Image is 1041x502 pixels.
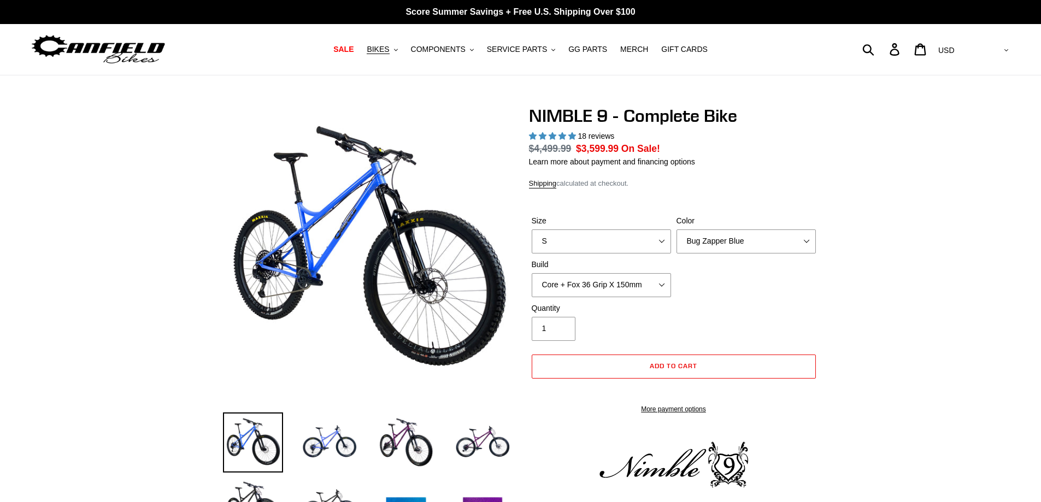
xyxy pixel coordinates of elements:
[529,105,819,126] h1: NIMBLE 9 - Complete Bike
[328,42,359,57] a: SALE
[677,215,816,227] label: Color
[376,412,436,473] img: Load image into Gallery viewer, NIMBLE 9 - Complete Bike
[615,42,654,57] a: MERCH
[405,42,479,57] button: COMPONENTS
[578,132,614,140] span: 18 reviews
[529,178,819,189] div: calculated at checkout.
[452,412,513,473] img: Load image into Gallery viewer, NIMBLE 9 - Complete Bike
[532,404,816,414] a: More payment options
[532,355,816,379] button: Add to cart
[299,412,360,473] img: Load image into Gallery viewer, NIMBLE 9 - Complete Bike
[529,132,578,140] span: 4.89 stars
[333,45,354,54] span: SALE
[30,32,167,67] img: Canfield Bikes
[529,157,695,166] a: Learn more about payment and financing options
[411,45,466,54] span: COMPONENTS
[576,143,619,154] span: $3,599.99
[529,179,557,188] a: Shipping
[367,45,389,54] span: BIKES
[563,42,613,57] a: GG PARTS
[487,45,547,54] span: SERVICE PARTS
[650,362,697,370] span: Add to cart
[223,412,283,473] img: Load image into Gallery viewer, NIMBLE 9 - Complete Bike
[656,42,713,57] a: GIFT CARDS
[532,303,671,314] label: Quantity
[532,259,671,270] label: Build
[568,45,607,54] span: GG PARTS
[529,143,572,154] s: $4,499.99
[621,141,660,156] span: On Sale!
[532,215,671,227] label: Size
[481,42,561,57] button: SERVICE PARTS
[868,37,896,61] input: Search
[620,45,648,54] span: MERCH
[661,45,708,54] span: GIFT CARDS
[361,42,403,57] button: BIKES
